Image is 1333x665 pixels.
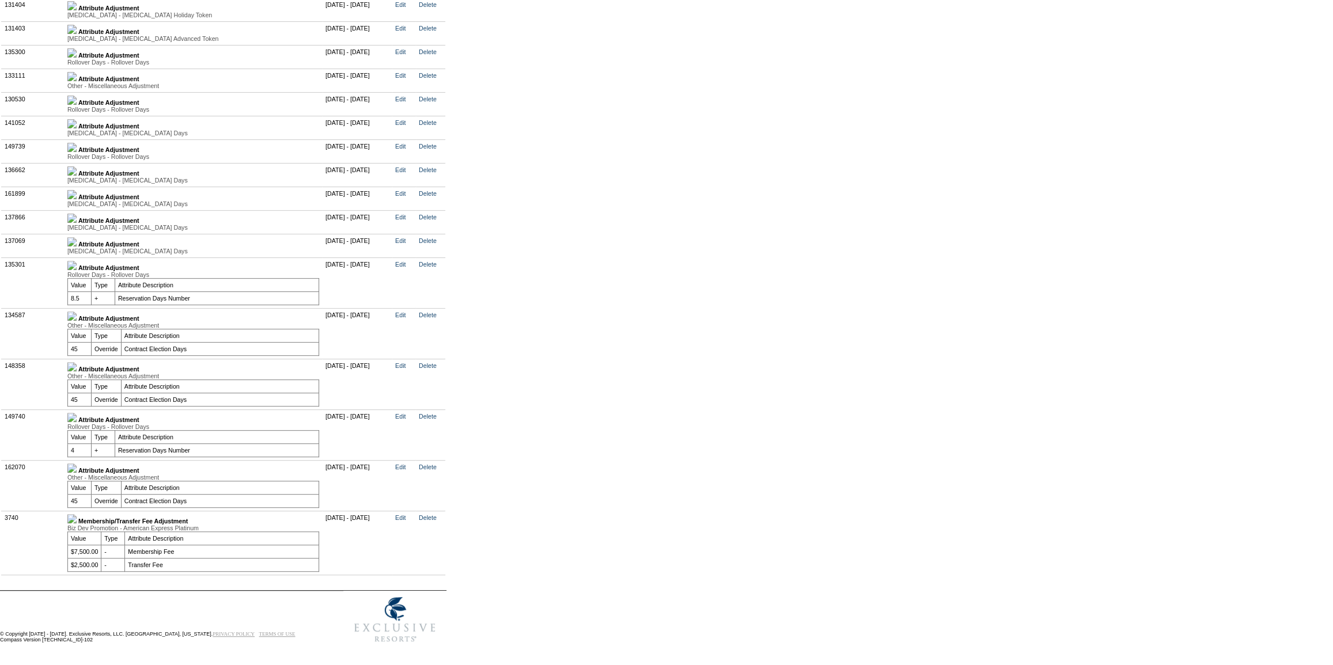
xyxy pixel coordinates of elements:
img: b_plus.gif [67,96,77,105]
a: Edit [395,514,406,521]
b: Attribute Adjustment [78,366,139,373]
td: [DATE] - [DATE] [323,116,392,139]
a: Delete [419,214,437,221]
a: Delete [419,261,437,268]
a: Edit [395,48,406,55]
td: Override [91,494,121,507]
td: 149740 [2,409,65,460]
a: Edit [395,463,406,470]
td: Type [91,329,121,342]
a: Edit [395,72,406,79]
div: [MEDICAL_DATA] - [MEDICAL_DATA] Days [67,200,319,207]
img: b_minus.gif [67,413,77,422]
b: Attribute Adjustment [78,5,139,12]
b: Attribute Adjustment [78,241,139,248]
a: Edit [395,214,406,221]
a: Edit [395,190,406,197]
td: [DATE] - [DATE] [323,511,392,575]
td: Override [91,342,121,355]
b: Attribute Adjustment [78,315,139,322]
td: [DATE] - [DATE] [323,359,392,409]
td: Reservation Days Number [115,443,319,457]
td: [DATE] - [DATE] [323,187,392,210]
b: Attribute Adjustment [78,52,139,59]
b: Attribute Adjustment [78,264,139,271]
a: Edit [395,96,406,102]
td: - [101,545,125,558]
td: Contract Election Days [121,393,319,406]
img: b_plus.gif [67,72,77,81]
td: [DATE] - [DATE] [323,409,392,460]
div: Other - Miscellaneous Adjustment [67,322,319,329]
a: Edit [395,143,406,150]
img: b_minus.gif [67,261,77,270]
a: Delete [419,514,437,521]
td: 130530 [2,92,65,116]
a: Edit [395,25,406,32]
td: Type [101,531,125,545]
td: [DATE] - [DATE] [323,69,392,92]
td: Contract Election Days [121,342,319,355]
td: Transfer Fee [125,558,319,571]
td: 137866 [2,210,65,234]
a: Delete [419,25,437,32]
div: Rollover Days - Rollover Days [67,59,319,66]
a: Delete [419,143,437,150]
td: Type [91,379,121,393]
img: b_minus.gif [67,463,77,473]
td: Value [67,430,91,443]
img: b_minus.gif [67,362,77,371]
td: 135301 [2,257,65,308]
td: 45 [67,342,91,355]
td: [DATE] - [DATE] [323,163,392,187]
td: [DATE] - [DATE] [323,234,392,257]
td: Attribute Description [121,329,319,342]
td: 137069 [2,234,65,257]
img: b_plus.gif [67,1,77,10]
div: [MEDICAL_DATA] - [MEDICAL_DATA] Days [67,130,319,136]
img: b_plus.gif [67,190,77,199]
a: Delete [419,190,437,197]
div: Rollover Days - Rollover Days [67,153,319,160]
b: Attribute Adjustment [78,123,139,130]
a: Delete [419,413,437,420]
a: Edit [395,1,406,8]
td: Value [67,531,101,545]
td: [DATE] - [DATE] [323,139,392,163]
a: Edit [395,311,406,318]
td: 8.5 [67,291,91,305]
img: b_plus.gif [67,119,77,128]
td: 149739 [2,139,65,163]
td: 135300 [2,45,65,69]
a: Edit [395,413,406,420]
td: $7,500.00 [67,545,101,558]
td: Attribute Description [121,379,319,393]
td: Override [91,393,121,406]
td: 3740 [2,511,65,575]
td: Contract Election Days [121,494,319,507]
td: Attribute Description [115,430,319,443]
div: [MEDICAL_DATA] - [MEDICAL_DATA] Days [67,177,319,184]
b: Attribute Adjustment [78,99,139,106]
td: + [91,443,115,457]
td: Attribute Description [115,278,319,291]
td: Value [67,329,91,342]
td: Value [67,379,91,393]
td: - [101,558,125,571]
a: Delete [419,237,437,244]
img: b_plus.gif [67,214,77,223]
b: Attribute Adjustment [78,193,139,200]
b: Attribute Adjustment [78,217,139,224]
a: Edit [395,237,406,244]
img: b_minus.gif [67,514,77,523]
a: Delete [419,96,437,102]
img: b_minus.gif [67,311,77,321]
td: Value [67,278,91,291]
td: Membership Fee [125,545,319,558]
td: Attribute Description [121,481,319,494]
b: Attribute Adjustment [78,146,139,153]
td: 131403 [2,21,65,45]
div: Rollover Days - Rollover Days [67,423,319,430]
td: Attribute Description [125,531,319,545]
a: Delete [419,166,437,173]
